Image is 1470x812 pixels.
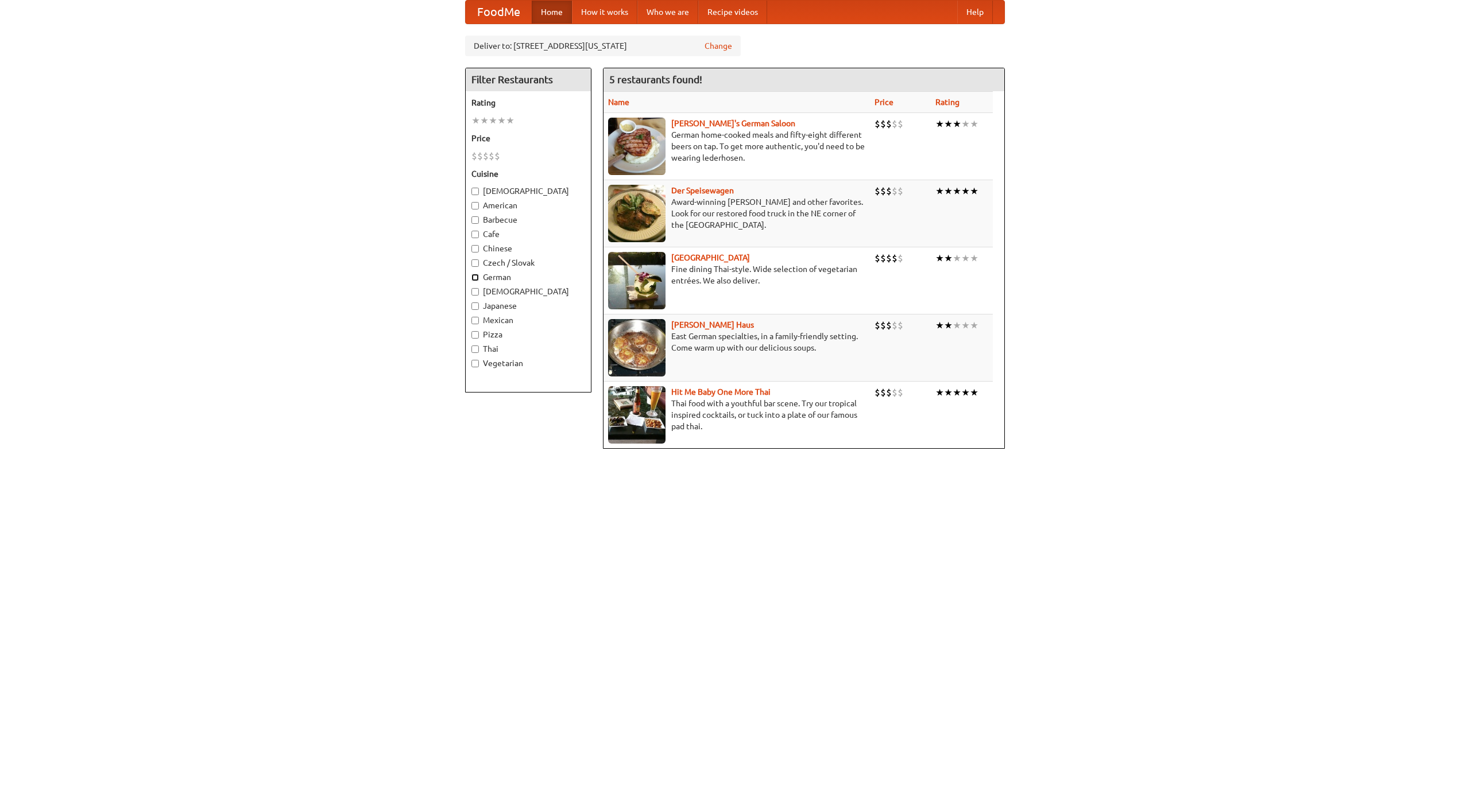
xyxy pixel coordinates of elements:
label: [DEMOGRAPHIC_DATA] [471,286,585,297]
label: Cafe [471,228,585,240]
li: $ [886,252,892,265]
li: $ [886,185,892,197]
li: ★ [970,118,978,130]
a: Der Speisewagen [671,186,734,195]
li: ★ [961,319,970,332]
li: $ [898,386,903,399]
li: $ [880,319,886,332]
li: ★ [961,386,970,399]
input: [DEMOGRAPHIC_DATA] [471,288,479,296]
label: American [471,200,585,211]
a: FoodMe [466,1,532,24]
li: ★ [961,252,970,265]
li: ★ [970,185,978,197]
img: babythai.jpg [608,386,666,444]
input: Vegetarian [471,360,479,367]
li: ★ [953,386,961,399]
li: $ [875,319,880,332]
input: Mexican [471,317,479,324]
label: Pizza [471,329,585,340]
p: Award-winning [PERSON_NAME] and other favorites. Look for our restored food truck in the NE corne... [608,196,865,231]
p: Thai food with a youthful bar scene. Try our tropical inspired cocktails, or tuck into a plate of... [608,398,865,432]
li: $ [477,150,483,162]
li: ★ [961,185,970,197]
li: ★ [961,118,970,130]
li: $ [483,150,489,162]
li: $ [898,185,903,197]
input: German [471,274,479,281]
a: Who we are [637,1,698,24]
img: speisewagen.jpg [608,185,666,242]
h5: Price [471,133,585,144]
li: ★ [935,319,944,332]
li: $ [898,319,903,332]
a: Help [957,1,993,24]
label: Thai [471,343,585,355]
li: $ [886,319,892,332]
li: ★ [935,118,944,130]
b: [GEOGRAPHIC_DATA] [671,253,750,262]
li: ★ [944,319,953,332]
li: $ [489,150,494,162]
p: German home-cooked meals and fifty-eight different beers on tap. To get more authentic, you'd nee... [608,129,865,164]
li: $ [892,319,898,332]
input: Czech / Slovak [471,259,479,267]
p: Fine dining Thai-style. Wide selection of vegetarian entrées. We also deliver. [608,263,865,286]
li: ★ [970,319,978,332]
li: $ [880,118,886,130]
li: $ [875,386,880,399]
a: Home [532,1,572,24]
li: $ [886,386,892,399]
label: Barbecue [471,214,585,226]
label: German [471,271,585,283]
a: Price [875,98,893,107]
li: ★ [944,252,953,265]
li: $ [880,386,886,399]
label: Vegetarian [471,358,585,369]
label: Czech / Slovak [471,257,585,269]
input: Japanese [471,302,479,310]
li: ★ [935,252,944,265]
input: Pizza [471,331,479,339]
a: Change [705,40,732,52]
div: Deliver to: [STREET_ADDRESS][US_STATE] [465,36,741,56]
a: Rating [935,98,960,107]
ng-pluralize: 5 restaurants found! [609,74,702,85]
li: ★ [471,114,480,127]
li: ★ [489,114,497,127]
li: $ [471,150,477,162]
li: ★ [953,252,961,265]
li: ★ [497,114,506,127]
li: $ [892,118,898,130]
input: [DEMOGRAPHIC_DATA] [471,188,479,195]
li: ★ [953,185,961,197]
li: ★ [970,386,978,399]
li: $ [886,118,892,130]
a: Recipe videos [698,1,767,24]
a: Hit Me Baby One More Thai [671,387,771,397]
li: $ [892,386,898,399]
h5: Cuisine [471,168,585,180]
label: Mexican [471,314,585,326]
input: American [471,202,479,209]
li: $ [875,118,880,130]
li: $ [875,185,880,197]
p: East German specialties, in a family-friendly setting. Come warm up with our delicious soups. [608,331,865,353]
img: esthers.jpg [608,118,666,175]
li: $ [898,118,903,130]
li: ★ [506,114,514,127]
input: Barbecue [471,216,479,224]
li: $ [892,185,898,197]
li: $ [875,252,880,265]
label: Chinese [471,243,585,254]
li: $ [494,150,500,162]
li: $ [898,252,903,265]
a: [PERSON_NAME]'s German Saloon [671,119,795,128]
a: [PERSON_NAME] Haus [671,320,754,329]
li: ★ [480,114,489,127]
h5: Rating [471,97,585,108]
li: ★ [944,386,953,399]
